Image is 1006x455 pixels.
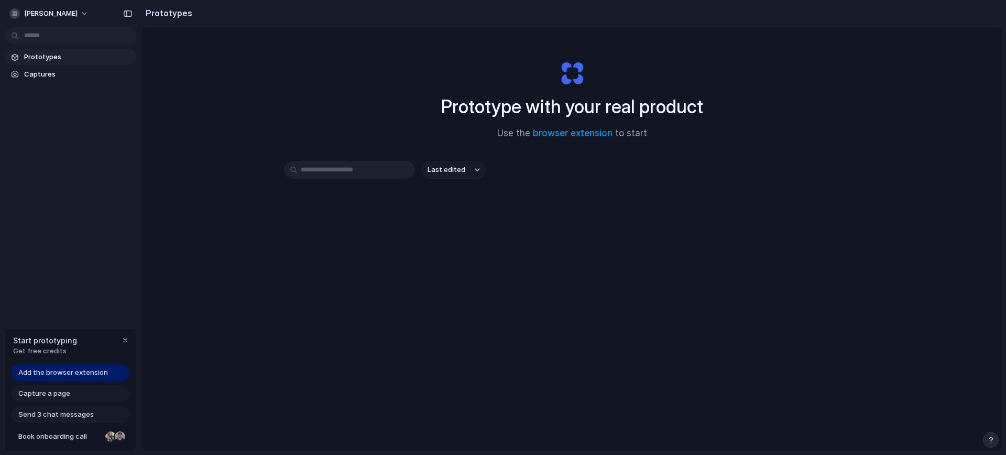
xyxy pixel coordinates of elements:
h1: Prototype with your real product [441,93,703,121]
span: Start prototyping [13,335,77,346]
span: Captures [24,69,132,80]
a: Prototypes [5,49,136,65]
span: Send 3 chat messages [18,409,94,420]
span: Book onboarding call [18,431,101,442]
span: Capture a page [18,388,70,399]
button: [PERSON_NAME] [5,5,94,22]
div: Christian Iacullo [114,430,126,443]
span: Last edited [428,165,465,175]
a: Book onboarding call [11,428,129,445]
span: Use the to start [497,127,647,140]
span: Add the browser extension [18,367,108,378]
a: browser extension [533,128,613,138]
span: [PERSON_NAME] [24,8,78,19]
div: Nicole Kubica [104,430,117,443]
button: Last edited [421,161,486,179]
span: Get free credits [13,346,77,356]
span: Prototypes [24,52,132,62]
a: Captures [5,67,136,82]
h2: Prototypes [141,7,192,19]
